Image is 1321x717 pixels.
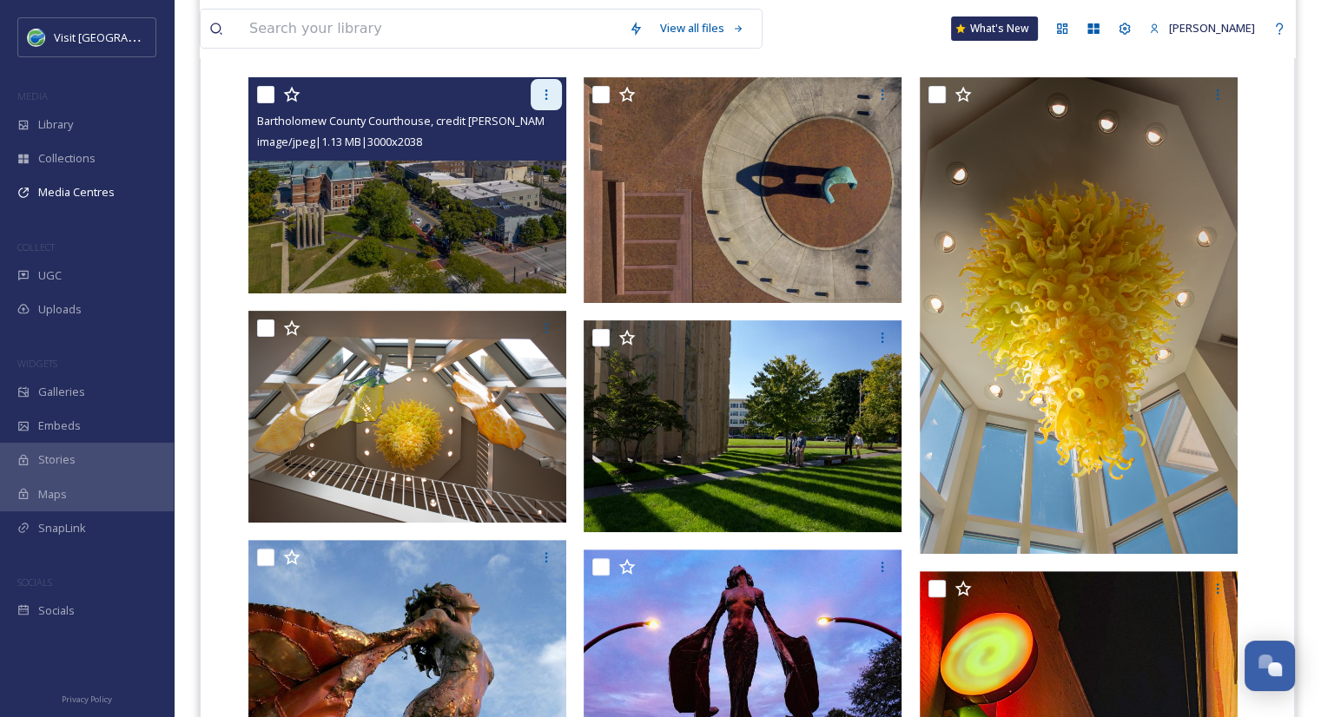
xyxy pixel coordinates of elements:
[38,184,115,201] span: Media Centres
[38,451,76,468] span: Stories
[248,77,566,293] img: Bartholomew County Courthouse, credit Hadley Fruits for Landmark Columbus (3).jpg
[38,267,62,284] span: UGC
[17,357,57,370] span: WIDGETS
[257,134,422,149] span: image/jpeg | 1.13 MB | 3000 x 2038
[584,320,902,532] img: credit-columbus-area-visitors-center (266).jpg
[38,486,67,503] span: Maps
[951,16,1038,41] a: What's New
[17,240,55,253] span: COLLECT
[38,602,75,619] span: Socials
[38,150,96,167] span: Collections
[584,77,902,303] img: Moore_Top Down_005-hadley-fruits-perm-reqd.tif
[54,29,250,45] span: Visit [GEOGRAPHIC_DATA] [US_STATE]
[257,112,803,128] span: Bartholomew County Courthouse, credit [PERSON_NAME] Fruits for Landmark [GEOGRAPHIC_DATA] (3).jpg
[17,89,48,102] span: MEDIA
[17,576,52,589] span: SOCIALS
[62,694,112,705] span: Privacy Policy
[38,301,82,318] span: Uploads
[38,384,85,400] span: Galleries
[651,11,753,45] a: View all files
[38,116,73,133] span: Library
[920,77,1238,554] img: 5.2 Chihuly.png
[38,520,86,536] span: SnapLink
[38,418,81,434] span: Embeds
[1169,20,1255,36] span: [PERSON_NAME]
[1140,11,1264,45] a: [PERSON_NAME]
[62,687,112,708] a: Privacy Policy
[241,10,620,48] input: Search your library
[248,311,566,523] img: 5.1 basement.png
[28,29,45,46] img: cvctwitlogo_400x400.jpg
[1245,641,1295,691] button: Open Chat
